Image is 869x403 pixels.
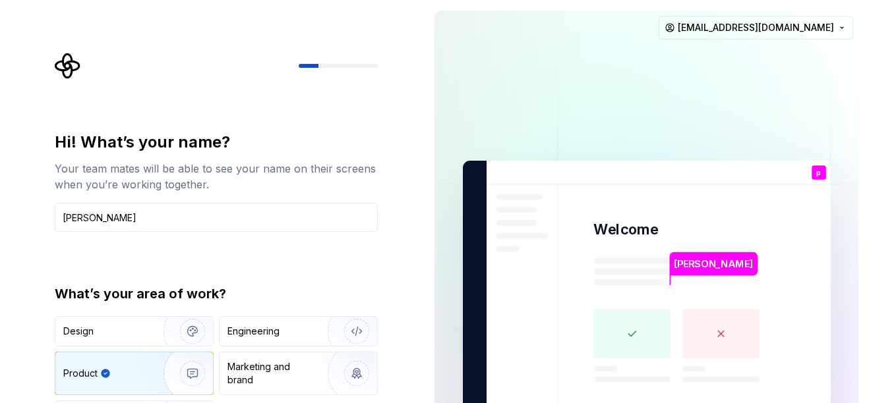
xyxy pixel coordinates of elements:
div: Marketing and brand [227,360,316,387]
div: Engineering [227,325,280,338]
div: Design [63,325,94,338]
input: Han Solo [55,203,378,232]
p: Welcome [593,220,658,239]
span: [EMAIL_ADDRESS][DOMAIN_NAME] [678,21,834,34]
button: [EMAIL_ADDRESS][DOMAIN_NAME] [659,16,853,40]
div: What’s your area of work? [55,284,378,303]
svg: Supernova Logo [55,53,81,79]
div: Your team mates will be able to see your name on their screens when you’re working together. [55,161,378,192]
div: Product [63,367,98,380]
p: [PERSON_NAME] [674,257,753,271]
div: Hi! What’s your name? [55,132,378,153]
p: p [816,169,821,176]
